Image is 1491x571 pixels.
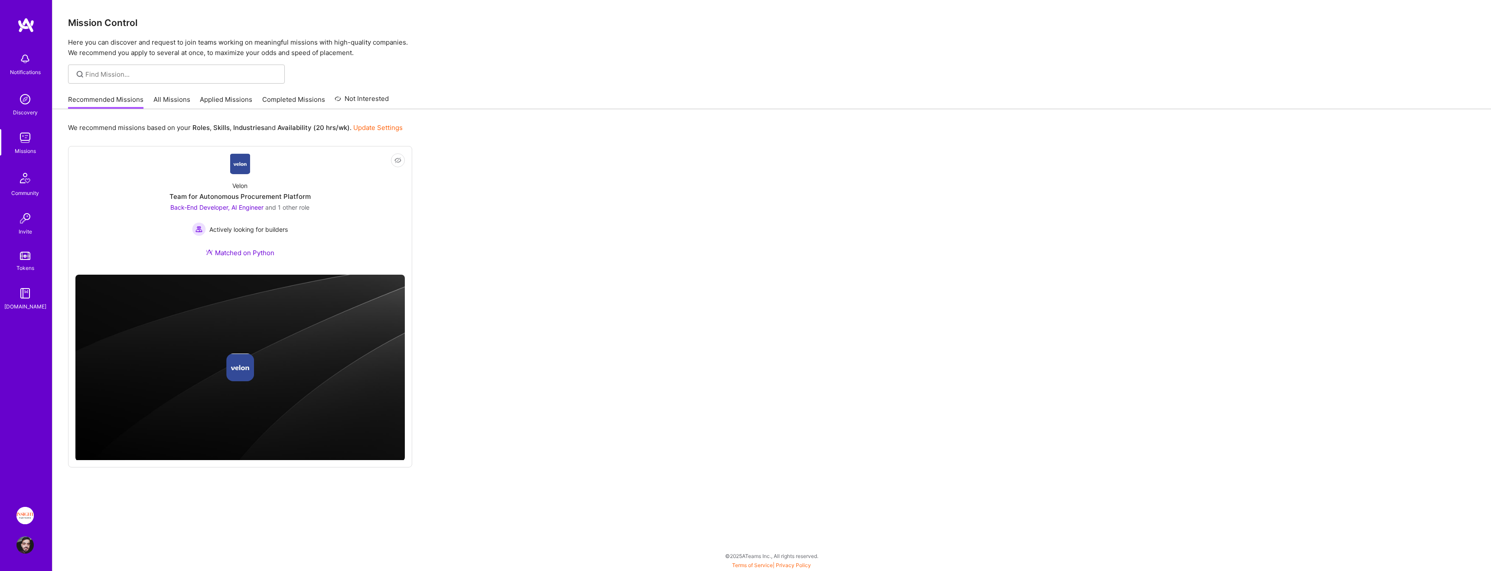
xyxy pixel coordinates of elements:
[11,188,39,198] div: Community
[16,50,34,68] img: bell
[16,536,34,554] img: User Avatar
[732,562,773,568] a: Terms of Service
[16,285,34,302] img: guide book
[15,168,36,188] img: Community
[732,562,811,568] span: |
[15,146,36,156] div: Missions
[16,210,34,227] img: Invite
[75,69,85,79] i: icon SearchGrey
[16,507,34,524] img: Insight Partners: Data & AI - Sourcing
[16,91,34,108] img: discovery
[68,37,1475,58] p: Here you can discover and request to join teams working on meaningful missions with high-quality ...
[4,302,46,311] div: [DOMAIN_NAME]
[19,227,32,236] div: Invite
[230,153,251,174] img: Company Logo
[13,108,38,117] div: Discovery
[335,94,389,109] a: Not Interested
[192,222,206,236] img: Actively looking for builders
[68,95,143,109] a: Recommended Missions
[14,507,36,524] a: Insight Partners: Data & AI - Sourcing
[277,123,350,132] b: Availability (20 hrs/wk)
[85,70,278,79] input: Find Mission...
[17,17,35,33] img: logo
[153,95,190,109] a: All Missions
[233,123,264,132] b: Industries
[776,562,811,568] a: Privacy Policy
[394,157,401,164] i: icon EyeClosed
[170,204,264,211] span: Back-End Developer, AI Engineer
[206,249,213,256] img: Ateam Purple Icon
[262,95,325,109] a: Completed Missions
[10,68,41,77] div: Notifications
[213,123,230,132] b: Skills
[200,95,252,109] a: Applied Missions
[68,123,403,132] p: We recommend missions based on your , , and .
[75,153,405,268] a: Company LogoVelonTeam for Autonomous Procurement PlatformBack-End Developer, AI Engineer and 1 ot...
[75,275,405,461] img: cover
[206,248,274,257] div: Matched on Python
[353,123,403,132] a: Update Settings
[192,123,210,132] b: Roles
[14,536,36,554] a: User Avatar
[16,129,34,146] img: teamwork
[52,545,1491,567] div: © 2025 ATeams Inc., All rights reserved.
[209,225,288,234] span: Actively looking for builders
[265,204,309,211] span: and 1 other role
[16,263,34,273] div: Tokens
[68,17,1475,28] h3: Mission Control
[226,354,254,381] img: Company logo
[169,192,311,201] div: Team for Autonomous Procurement Platform
[232,181,247,190] div: Velon
[20,252,30,260] img: tokens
